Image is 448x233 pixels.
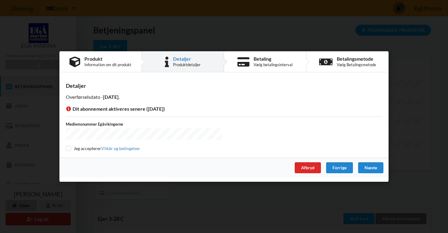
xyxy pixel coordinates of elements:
[84,56,131,61] div: Produkt
[103,94,119,100] b: [DATE]
[173,56,201,61] div: Detaljer
[84,62,131,67] div: Information om dit produkt
[254,56,293,61] div: Betaling
[66,146,140,151] label: Jeg accepterer
[326,162,353,173] div: Forrige
[66,121,222,127] label: Medlemsnummer Egåvikingerne
[101,146,140,151] a: Vilkår og betingelser
[173,62,201,67] div: Produktdetaljer
[66,106,165,111] span: Dit abonnement aktiveres senere ([DATE])
[66,82,382,89] div: Detaljer
[254,62,293,67] div: Vælg betalingsinterval
[337,56,376,61] div: Betalingsmetode
[295,162,321,173] div: Afbryd
[66,94,382,101] p: Overførselsdato - .
[337,62,376,67] div: Vælg Betalingsmetode
[358,162,383,173] div: Næste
